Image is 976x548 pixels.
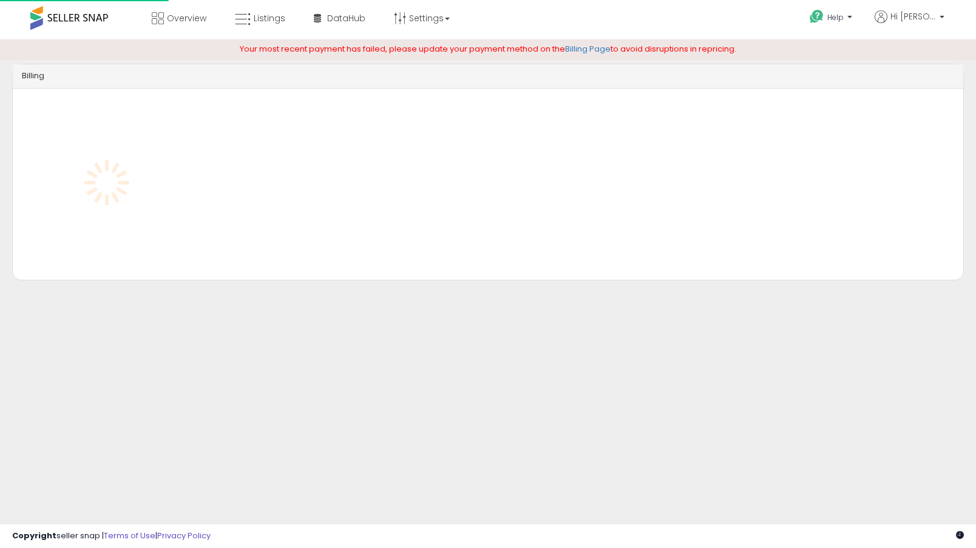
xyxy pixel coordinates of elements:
a: Billing Page [565,43,611,55]
span: Your most recent payment has failed, please update your payment method on the to avoid disruption... [240,43,736,55]
a: Terms of Use [104,530,155,541]
span: Hi [PERSON_NAME] [890,10,936,22]
span: Listings [254,12,285,24]
div: Billing [13,64,963,89]
div: seller snap | | [12,530,211,542]
a: Privacy Policy [157,530,211,541]
a: Hi [PERSON_NAME] [875,10,944,38]
span: DataHub [327,12,365,24]
i: Get Help [809,9,824,24]
span: Overview [167,12,206,24]
span: Help [827,12,844,22]
strong: Copyright [12,530,56,541]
